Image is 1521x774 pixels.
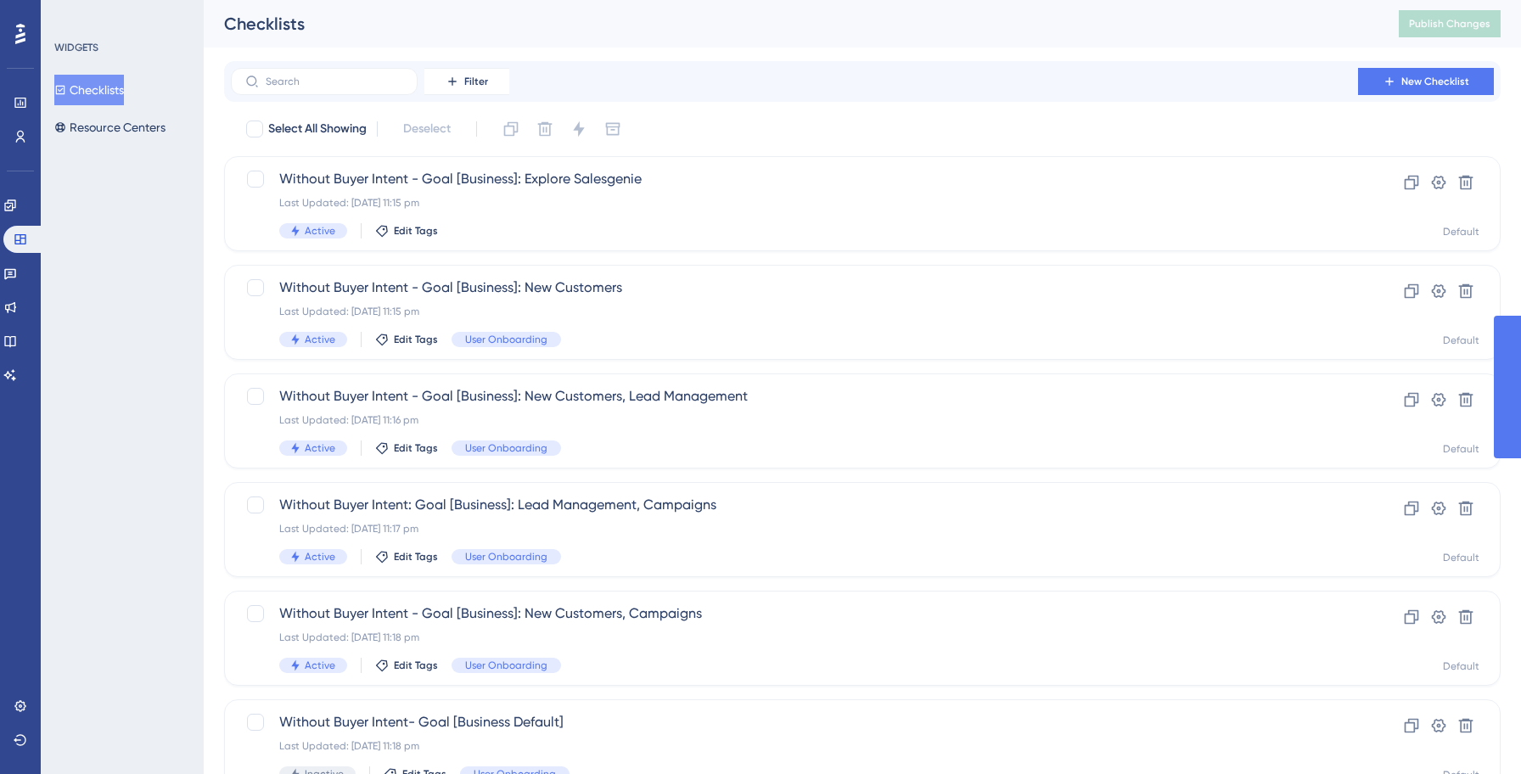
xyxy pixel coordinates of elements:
button: New Checklist [1358,68,1494,95]
span: Without Buyer Intent - Goal [Business]: New Customers, Campaigns [279,603,1310,624]
span: Select All Showing [268,119,367,139]
span: Without Buyer Intent - Goal [Business]: New Customers [279,278,1310,298]
span: Edit Tags [394,550,438,564]
div: Default [1443,334,1479,347]
button: Checklists [54,75,124,105]
iframe: UserGuiding AI Assistant Launcher [1450,707,1501,758]
span: Active [305,550,335,564]
div: Checklists [224,12,1356,36]
div: Default [1443,225,1479,238]
span: Edit Tags [394,224,438,238]
span: Publish Changes [1409,17,1490,31]
div: WIDGETS [54,41,98,54]
div: Last Updated: [DATE] 11:18 pm [279,739,1310,753]
div: Default [1443,442,1479,456]
button: Edit Tags [375,441,438,455]
button: Publish Changes [1399,10,1501,37]
span: Without Buyer Intent - Goal [Business]: Explore Salesgenie [279,169,1310,189]
span: Edit Tags [394,441,438,455]
button: Edit Tags [375,659,438,672]
button: Edit Tags [375,550,438,564]
button: Filter [424,68,509,95]
div: Default [1443,659,1479,673]
span: Deselect [403,119,451,139]
div: Last Updated: [DATE] 11:17 pm [279,522,1310,536]
span: Edit Tags [394,659,438,672]
span: Edit Tags [394,333,438,346]
div: Last Updated: [DATE] 11:15 pm [279,305,1310,318]
span: Active [305,659,335,672]
span: User Onboarding [465,550,547,564]
span: Filter [464,75,488,88]
span: Active [305,224,335,238]
span: Without Buyer Intent: Goal [Business]: Lead Management, Campaigns [279,495,1310,515]
button: Deselect [388,114,466,144]
span: Active [305,333,335,346]
div: Last Updated: [DATE] 11:15 pm [279,196,1310,210]
div: Last Updated: [DATE] 11:16 pm [279,413,1310,427]
span: User Onboarding [465,333,547,346]
button: Edit Tags [375,333,438,346]
button: Edit Tags [375,224,438,238]
span: Without Buyer Intent - Goal [Business]: New Customers, Lead Management [279,386,1310,407]
span: User Onboarding [465,659,547,672]
div: Default [1443,551,1479,564]
span: New Checklist [1401,75,1469,88]
button: Resource Centers [54,112,166,143]
span: User Onboarding [465,441,547,455]
div: Last Updated: [DATE] 11:18 pm [279,631,1310,644]
input: Search [266,76,403,87]
span: Without Buyer Intent- Goal [Business Default] [279,712,1310,732]
span: Active [305,441,335,455]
